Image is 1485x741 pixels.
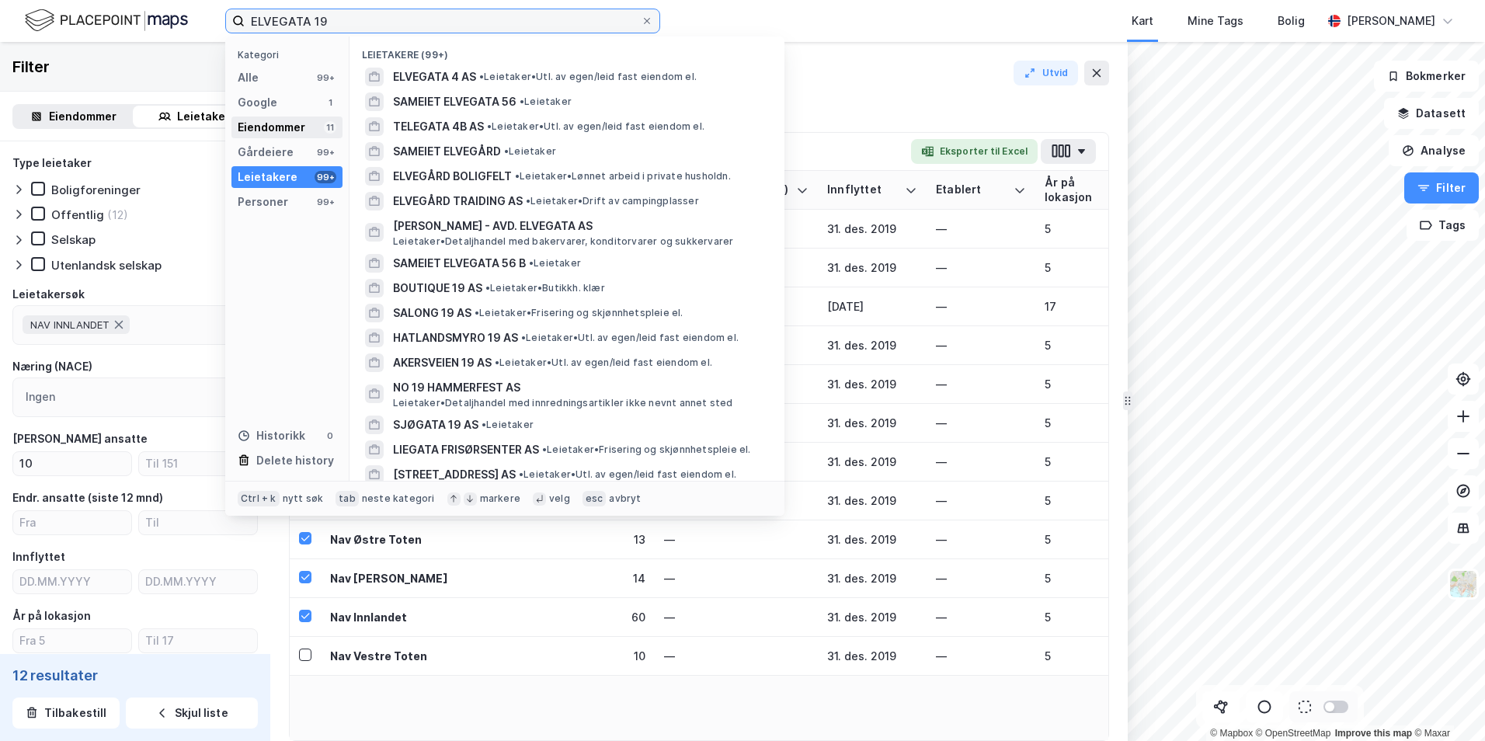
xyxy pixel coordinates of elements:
div: Delete history [256,451,334,470]
h1: Simen [75,8,113,19]
div: esc [583,491,607,506]
span: • [504,145,509,157]
span: • [542,444,547,455]
div: — [936,531,1026,548]
div: Utenlandsk selskap [51,258,162,273]
div: Leietakere (99+) [350,37,784,64]
span: [PERSON_NAME] - AVD. ELVEGATA AS [393,217,766,235]
div: År på lokasjon [12,607,91,625]
div: 31. des. 2019 [827,415,917,431]
div: 1 [324,96,336,109]
span: AKERSVEIEN 19 AS [393,353,492,372]
div: 99+ [315,146,336,158]
div: tab [336,491,359,506]
div: 5 [1045,531,1127,548]
span: SAMEIET ELVEGATA 56 [393,92,516,111]
div: Næring (NACE) [12,357,92,376]
div: 5 [1045,259,1127,276]
div: Personer [238,193,288,211]
div: Etablert [936,183,1007,197]
input: Til 151 [139,452,257,475]
span: Leietaker [529,257,581,270]
span: Leietaker • Drift av campingplasser [526,195,699,207]
div: Selskap [51,232,96,247]
div: 31. des. 2019 [827,259,917,276]
div: Offentlig [51,207,104,222]
span: • [482,419,486,430]
span: Leietaker • Utl. av egen/leid fast eiendom el. [521,332,739,344]
div: 99+ [315,71,336,84]
div: Om det er du lurer på så er det bare å ta kontakt her. [DEMOGRAPHIC_DATA] fornøyelse! [25,137,242,183]
span: • [485,282,490,294]
div: 31. des. 2019 [827,531,917,548]
div: 31. des. 2019 [827,648,917,664]
div: [PERSON_NAME] ansatte [12,430,148,448]
div: Nav Østre Toten [330,531,498,548]
div: — [664,531,809,548]
span: SAMEIET ELVEGATA 56 B [393,254,526,273]
div: Kart [1132,12,1153,30]
button: Datasett [1384,98,1479,129]
div: neste kategori [362,492,435,505]
span: • [515,170,520,182]
div: Innflyttet [827,183,899,197]
span: • [521,332,526,343]
div: 0 [324,430,336,442]
span: • [479,71,484,82]
button: Bokmerker [1374,61,1479,92]
div: 31. des. 2019 [827,221,917,237]
span: SALONG 19 AS [393,304,471,322]
input: Fra [13,511,131,534]
div: Simen says… [12,89,298,226]
div: velg [549,492,570,505]
div: 31. des. 2019 [827,454,917,470]
span: • [495,357,499,368]
div: Ingen [26,388,55,406]
img: logo.f888ab2527a4732fd821a326f86c7f29.svg [25,7,188,34]
input: Fra 5 [13,629,131,652]
div: 5 [1045,376,1127,392]
span: Leietaker • Utl. av egen/leid fast eiendom el. [487,120,704,133]
div: 31. des. 2019 [827,609,917,625]
span: Leietaker • Frisering og skjønnhetspleie el. [542,444,751,456]
div: Eiendommer [49,107,117,126]
div: Kategori [238,49,343,61]
div: Hei og velkommen til Newsec Maps, [PERSON_NAME] [25,99,242,129]
span: • [519,468,523,480]
span: Leietaker • Detaljhandel med bakervarer, konditorvarer og sukkervarer [393,235,733,248]
button: Upload attachment [74,509,86,521]
button: Home [243,6,273,36]
div: — [936,570,1026,586]
span: [STREET_ADDRESS] AS [393,465,516,484]
div: 5 [1045,492,1127,509]
div: Mine Tags [1188,12,1243,30]
div: [PERSON_NAME] [1347,12,1435,30]
div: — [936,337,1026,353]
div: Alle [238,68,259,87]
div: — [936,298,1026,315]
div: Nav Vestre Toten [330,648,498,664]
a: OpenStreetMap [1256,728,1331,739]
div: Simen • 3h ago [25,195,99,204]
p: Active over [DATE] [75,19,169,35]
div: 31. des. 2019 [827,570,917,586]
div: — [664,570,809,586]
button: Start recording [99,509,111,521]
div: (12) [107,207,128,222]
span: Leietaker [482,419,534,431]
div: — [664,648,809,664]
button: Analyse [1389,135,1479,166]
span: Leietaker [504,145,556,158]
div: [DATE] [827,298,917,315]
div: 5 [1045,337,1127,353]
button: Utvid [1014,61,1079,85]
iframe: Chat Widget [1407,666,1485,741]
button: Tags [1407,210,1479,241]
a: Mapbox [1210,728,1253,739]
a: Improve this map [1335,728,1412,739]
div: Type leietaker [12,154,92,172]
span: Leietaker • Utl. av egen/leid fast eiendom el. [479,71,697,83]
div: 31. des. 2019 [827,376,917,392]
